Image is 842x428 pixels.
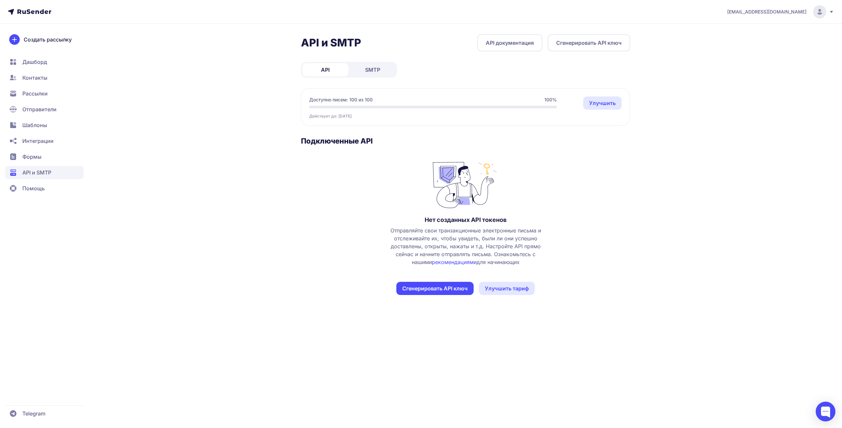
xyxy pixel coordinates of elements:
a: Улучшить [583,96,622,110]
h3: Нет созданных API токенов [425,216,507,224]
a: рекомендациями [432,259,477,265]
span: Действует до: [DATE] [309,114,352,119]
span: Формы [22,153,41,161]
span: Telegram [22,410,45,417]
span: Интеграции [22,137,54,145]
a: Telegram [5,407,84,420]
span: Рассылки [22,90,48,97]
span: SMTP [365,66,380,74]
h3: Подключенные API [301,136,630,146]
span: 100% [544,96,557,103]
a: Улучшить тариф [479,282,535,295]
span: Отправители [22,105,57,113]
span: [EMAIL_ADDRESS][DOMAIN_NAME] [727,9,806,15]
span: Дашборд [22,58,47,66]
h2: API и SMTP [301,36,361,49]
a: API [302,63,348,76]
span: Помощь [22,184,45,192]
a: API документация [477,34,542,51]
span: API [321,66,330,74]
span: Шаблоны [22,121,47,129]
span: Создать рассылку [24,36,72,43]
span: API и SMTP [22,169,51,176]
button: Сгенерировать API ключ [396,282,474,295]
button: Сгенерировать API ключ [548,34,630,51]
a: SMTP [350,63,396,76]
span: Доступно писем: 100 из 100 [309,96,373,103]
img: no_photo [433,159,499,208]
span: Контакты [22,74,47,82]
span: Отправляйте свои транзакционные электронные письма и отслеживайте их, чтобы увидеть, были ли они ... [384,227,547,266]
